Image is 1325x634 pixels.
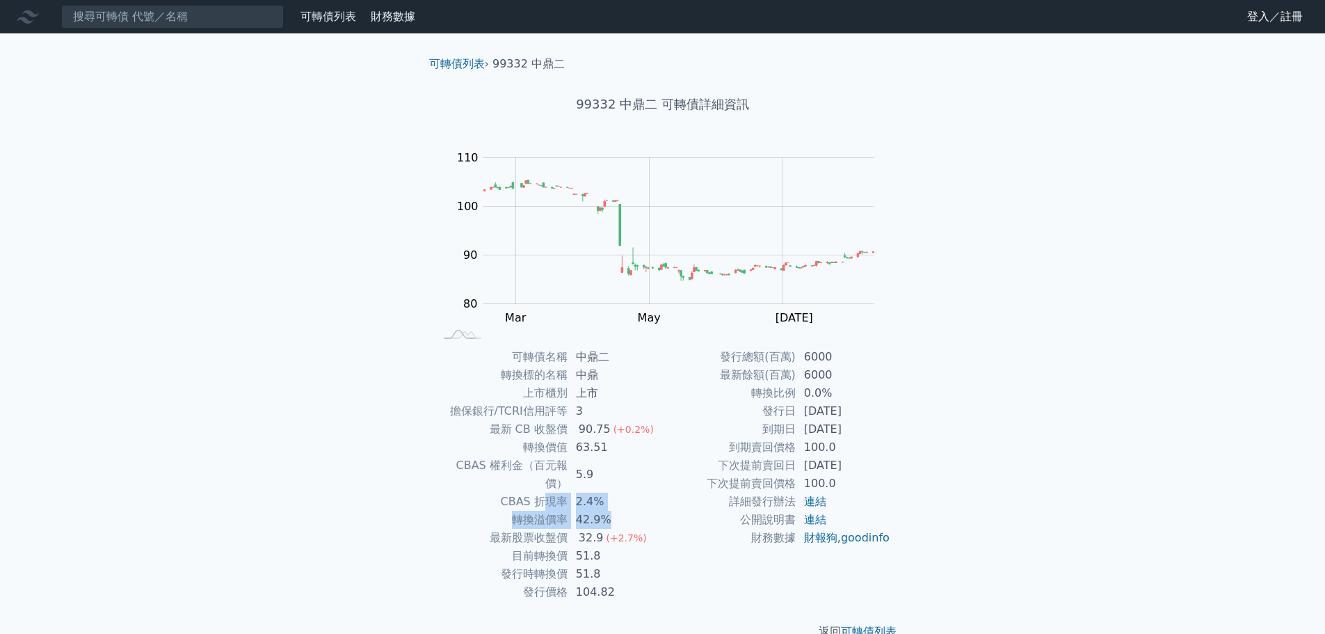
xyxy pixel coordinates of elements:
td: 轉換價值 [435,438,568,457]
td: 中鼎二 [568,348,663,366]
td: CBAS 權利金（百元報價） [435,457,568,493]
iframe: Chat Widget [1255,567,1325,634]
td: 到期賣回價格 [663,438,796,457]
td: 轉換標的名稱 [435,366,568,384]
td: 擔保銀行/TCRI信用評等 [435,402,568,420]
td: 到期日 [663,420,796,438]
td: 最新股票收盤價 [435,529,568,547]
td: 下次提前賣回日 [663,457,796,475]
td: 6000 [796,366,891,384]
td: 100.0 [796,438,891,457]
td: 42.9% [568,511,663,529]
input: 搜尋可轉債 代號／名稱 [61,5,284,29]
td: 最新餘額(百萬) [663,366,796,384]
td: 轉換溢價率 [435,511,568,529]
td: 轉換比例 [663,384,796,402]
td: 發行總額(百萬) [663,348,796,366]
td: 51.8 [568,565,663,583]
td: 2.4% [568,493,663,511]
td: 中鼎 [568,366,663,384]
td: 5.9 [568,457,663,493]
a: 可轉債列表 [429,57,485,70]
td: CBAS 折現率 [435,493,568,511]
div: 90.75 [576,420,613,438]
div: 聊天小工具 [1255,567,1325,634]
td: 財務數據 [663,529,796,547]
li: 99332 中鼎二 [492,56,565,72]
a: 可轉債列表 [300,10,356,23]
tspan: 80 [463,297,477,310]
td: 上市 [568,384,663,402]
td: 104.82 [568,583,663,601]
div: 32.9 [576,529,607,547]
a: 財務數據 [371,10,415,23]
td: 63.51 [568,438,663,457]
td: 100.0 [796,475,891,493]
td: 公開說明書 [663,511,796,529]
td: [DATE] [796,402,891,420]
g: Chart [450,151,895,353]
tspan: May [638,311,661,324]
td: 下次提前賣回價格 [663,475,796,493]
td: 51.8 [568,547,663,565]
tspan: 90 [463,248,477,262]
td: 發行日 [663,402,796,420]
td: 6000 [796,348,891,366]
a: 連結 [804,513,826,526]
td: 3 [568,402,663,420]
a: 連結 [804,495,826,508]
a: 財報狗 [804,531,837,544]
tspan: 100 [457,200,479,213]
a: goodinfo [841,531,890,544]
td: [DATE] [796,420,891,438]
td: 最新 CB 收盤價 [435,420,568,438]
span: (+0.2%) [613,424,654,435]
span: (+2.7%) [606,532,646,544]
td: [DATE] [796,457,891,475]
li: › [429,56,489,72]
a: 登入／註冊 [1236,6,1314,28]
h1: 99332 中鼎二 可轉債詳細資訊 [418,95,908,114]
tspan: 110 [457,151,479,164]
td: 發行價格 [435,583,568,601]
td: 可轉債名稱 [435,348,568,366]
td: 上市櫃別 [435,384,568,402]
td: 發行時轉換價 [435,565,568,583]
td: , [796,529,891,547]
td: 詳細發行辦法 [663,493,796,511]
tspan: [DATE] [776,311,813,324]
td: 目前轉換價 [435,547,568,565]
tspan: Mar [505,311,527,324]
td: 0.0% [796,384,891,402]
